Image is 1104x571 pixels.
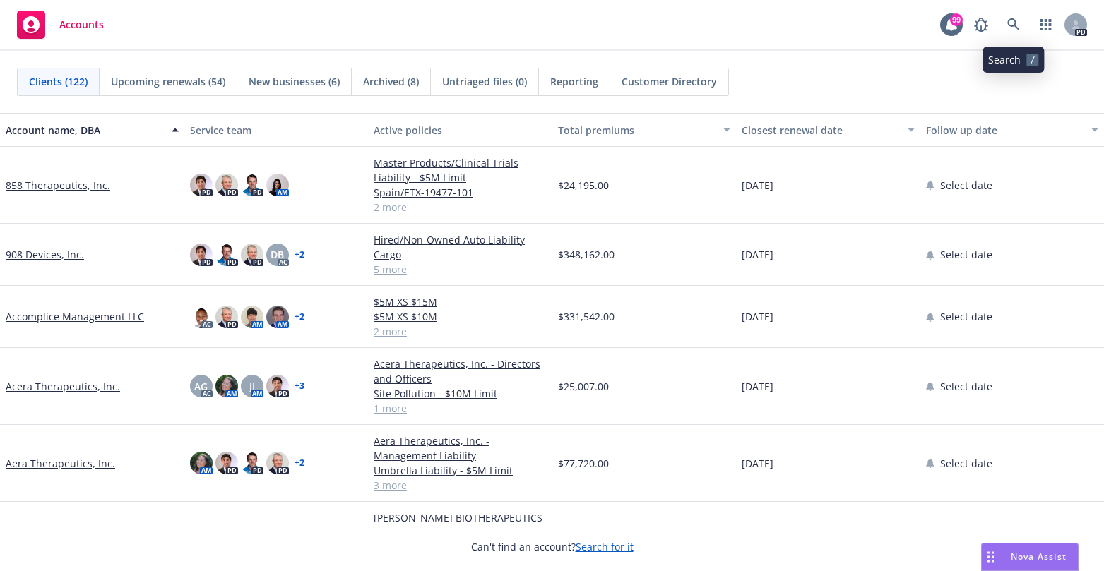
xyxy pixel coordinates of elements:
[190,123,363,138] div: Service team
[742,123,899,138] div: Closest renewal date
[374,200,547,215] a: 2 more
[295,382,304,390] a: + 3
[241,174,263,196] img: photo
[558,123,716,138] div: Total premiums
[295,459,304,467] a: + 2
[742,456,773,471] span: [DATE]
[981,543,1079,571] button: Nova Assist
[1032,11,1060,39] a: Switch app
[742,247,773,262] span: [DATE]
[374,463,547,478] a: Umbrella Liability - $5M Limit
[940,178,992,193] span: Select date
[6,123,163,138] div: Account name, DBA
[742,178,773,193] span: [DATE]
[742,309,773,324] span: [DATE]
[266,306,289,328] img: photo
[6,178,110,193] a: 858 Therapeutics, Inc.
[190,174,213,196] img: photo
[742,379,773,394] span: [DATE]
[29,74,88,89] span: Clients (122)
[950,13,963,26] div: 99
[622,74,717,89] span: Customer Directory
[999,11,1028,39] a: Search
[266,452,289,474] img: photo
[11,5,109,44] a: Accounts
[374,294,547,309] a: $5M XS $15M
[576,540,634,553] a: Search for it
[1011,551,1067,563] span: Nova Assist
[190,452,213,474] img: photo
[241,244,263,266] img: photo
[249,379,255,394] span: JJ
[184,113,369,147] button: Service team
[940,309,992,324] span: Select date
[374,232,547,247] a: Hired/Non-Owned Auto Liability
[190,244,213,266] img: photo
[374,324,547,339] a: 2 more
[271,247,284,262] span: DB
[550,74,598,89] span: Reporting
[6,247,84,262] a: 908 Devices, Inc.
[442,74,527,89] span: Untriaged files (0)
[374,356,547,386] a: Acera Therapeutics, Inc. - Directors and Officers
[6,456,115,471] a: Aera Therapeutics, Inc.
[194,379,208,394] span: AG
[982,543,999,570] div: Drag to move
[967,11,995,39] a: Report a Bug
[363,74,419,89] span: Archived (8)
[6,379,120,394] a: Acera Therapeutics, Inc.
[558,456,609,471] span: $77,720.00
[558,379,609,394] span: $25,007.00
[374,510,547,540] a: [PERSON_NAME] BIOTHERAPEUTICS INC - Management Liability
[374,123,547,138] div: Active policies
[266,375,289,397] img: photo
[241,452,263,474] img: photo
[6,309,144,324] a: Accomplice Management LLC
[736,113,920,147] button: Closest renewal date
[471,539,634,554] span: Can't find an account?
[374,386,547,401] a: Site Pollution - $10M Limit
[368,113,552,147] button: Active policies
[215,174,238,196] img: photo
[374,309,547,324] a: $5M XS $10M
[374,247,547,262] a: Cargo
[374,433,547,463] a: Aera Therapeutics, Inc. - Management Liability
[940,379,992,394] span: Select date
[940,456,992,471] span: Select date
[374,185,547,200] a: Spain/ETX-19477-101
[374,262,547,277] a: 5 more
[249,74,340,89] span: New businesses (6)
[295,251,304,259] a: + 2
[111,74,225,89] span: Upcoming renewals (54)
[558,309,615,324] span: $331,542.00
[215,306,238,328] img: photo
[215,375,238,397] img: photo
[59,19,104,30] span: Accounts
[552,113,737,147] button: Total premiums
[940,247,992,262] span: Select date
[374,155,547,185] a: Master Products/Clinical Trials Liability - $5M Limit
[215,244,238,266] img: photo
[558,178,609,193] span: $24,195.00
[558,247,615,262] span: $348,162.00
[215,452,238,474] img: photo
[190,306,213,328] img: photo
[266,174,289,196] img: photo
[295,313,304,321] a: + 2
[374,478,547,493] a: 3 more
[241,306,263,328] img: photo
[926,123,1084,138] div: Follow up date
[374,401,547,416] a: 1 more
